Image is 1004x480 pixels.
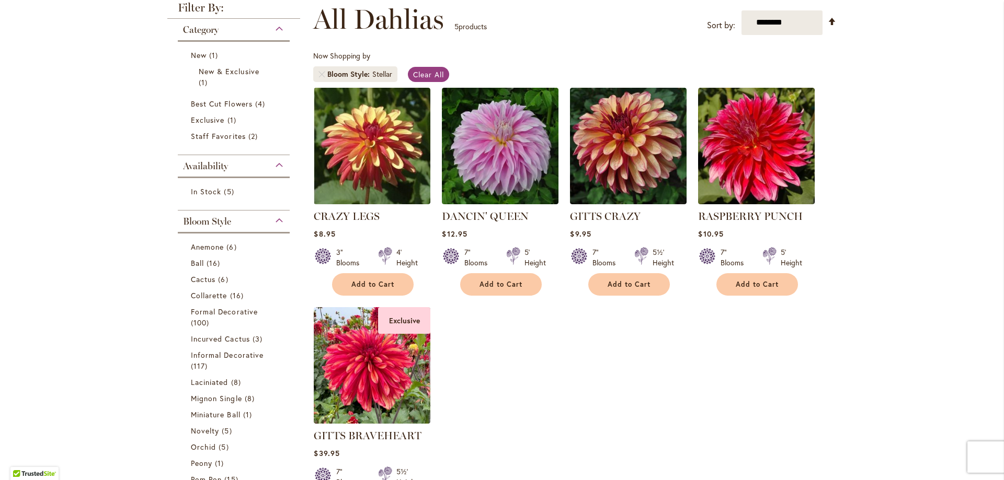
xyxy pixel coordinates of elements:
[191,393,242,403] span: Mignon Single
[191,441,279,452] a: Orchid 5
[608,280,651,289] span: Add to Cart
[191,334,250,344] span: Incurved Cactus
[222,425,234,436] span: 5
[336,247,366,268] div: 3" Blooms
[707,16,735,35] label: Sort by:
[570,210,641,223] a: GITTS CRAZY
[351,280,394,289] span: Add to Cart
[314,416,430,426] a: GITTS BRAVEHEART Exclusive
[191,115,224,125] span: Exclusive
[314,448,339,458] span: $39.95
[191,349,279,371] a: Informal Decorative 117
[191,186,279,197] a: In Stock 5
[191,426,219,436] span: Novelty
[313,4,444,35] span: All Dahlias
[332,273,414,296] button: Add to Cart
[442,210,529,223] a: DANCIN' QUEEN
[245,393,257,404] span: 8
[653,247,674,268] div: 5½' Height
[207,257,223,268] span: 16
[191,274,279,285] a: Cactus 6
[191,50,279,61] a: New
[698,210,803,223] a: RASPBERRY PUNCH
[218,274,231,285] span: 6
[460,273,542,296] button: Add to Cart
[318,71,325,77] a: Remove Bloom Style Stellar
[227,114,239,125] span: 1
[524,247,546,268] div: 5' Height
[698,196,815,206] a: RASPBERRY PUNCH
[191,306,279,328] a: Formal Decorative 100
[191,242,224,252] span: Anemone
[191,377,229,387] span: Laciniated
[716,273,798,296] button: Add to Cart
[721,247,750,268] div: 7" Blooms
[199,66,259,76] span: New & Exclusive
[183,160,228,172] span: Availability
[442,229,467,239] span: $12.95
[215,458,226,469] span: 1
[191,307,258,317] span: Formal Decorative
[378,307,430,334] div: Exclusive
[372,69,392,79] div: Stellar
[191,458,212,468] span: Peony
[191,350,264,360] span: Informal Decorative
[191,290,279,301] a: Collarette 16
[588,273,670,296] button: Add to Cart
[314,210,380,223] a: CRAZY LEGS
[199,66,271,88] a: New &amp; Exclusive
[314,229,335,239] span: $8.95
[255,98,268,109] span: 4
[191,360,210,371] span: 117
[314,307,430,424] img: GITTS BRAVEHEART
[698,88,815,204] img: RASPBERRY PUNCH
[464,247,494,268] div: 7" Blooms
[191,377,279,388] a: Laciniated 8
[191,425,279,436] a: Novelty 5
[191,98,279,109] a: Best Cut Flowers
[230,290,246,301] span: 16
[191,131,279,142] a: Staff Favorites
[183,24,219,36] span: Category
[199,77,210,88] span: 1
[314,196,430,206] a: CRAZY LEGS
[243,409,255,420] span: 1
[183,216,231,227] span: Bloom Style
[253,333,265,344] span: 3
[442,196,558,206] a: Dancin' Queen
[327,69,372,79] span: Bloom Style
[191,99,253,109] span: Best Cut Flowers
[191,458,279,469] a: Peony 1
[191,409,241,419] span: Miniature Ball
[191,333,279,344] a: Incurved Cactus 3
[413,69,444,79] span: Clear All
[698,229,723,239] span: $10.95
[219,441,231,452] span: 5
[191,50,207,60] span: New
[191,274,215,284] span: Cactus
[167,2,300,19] strong: Filter By:
[224,186,236,197] span: 5
[736,280,779,289] span: Add to Cart
[8,443,37,472] iframe: Launch Accessibility Center
[191,290,227,300] span: Collarette
[226,241,239,252] span: 6
[592,247,622,268] div: 7" Blooms
[209,50,221,61] span: 1
[191,114,279,125] a: Exclusive
[454,18,487,35] p: products
[313,51,370,61] span: Now Shopping by
[480,280,522,289] span: Add to Cart
[570,88,687,204] img: Gitts Crazy
[191,409,279,420] a: Miniature Ball 1
[191,131,246,141] span: Staff Favorites
[408,67,449,82] a: Clear All
[314,429,421,442] a: GITTS BRAVEHEART
[396,247,418,268] div: 4' Height
[191,317,212,328] span: 100
[191,258,204,268] span: Ball
[191,241,279,252] a: Anemone 6
[191,186,221,196] span: In Stock
[570,196,687,206] a: Gitts Crazy
[231,377,244,388] span: 8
